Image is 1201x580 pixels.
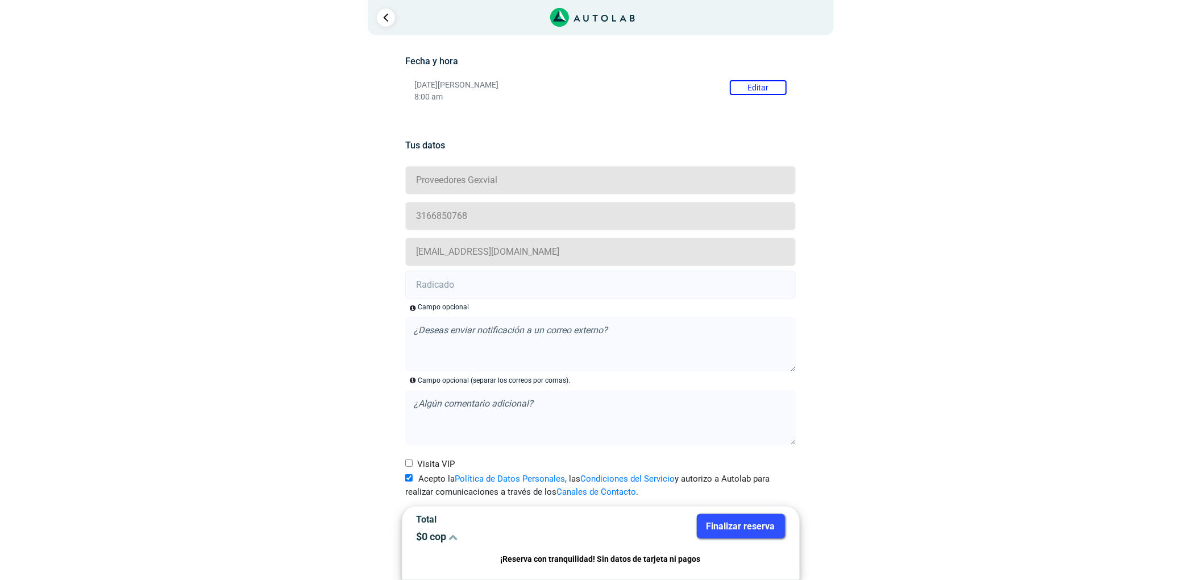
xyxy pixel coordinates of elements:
p: ¡Reserva con tranquilidad! Sin datos de tarjeta ni pagos [417,553,785,566]
p: Campo opcional (separar los correos por comas). [418,375,570,386]
p: 8:00 am [414,92,787,102]
a: Condiciones del Servicio [580,474,675,484]
p: [DATE][PERSON_NAME] [414,80,787,90]
input: Celular [405,202,796,230]
input: Visita VIP [405,459,413,467]
input: Correo electrónico [405,238,796,266]
input: Acepto laPolítica de Datos Personales, lasCondiciones del Servicioy autorizo a Autolab para reali... [405,474,413,482]
div: Campo opcional [418,302,469,312]
a: Canales de Contacto [556,487,636,497]
p: Total [417,514,592,525]
button: Finalizar reserva [697,514,785,538]
h5: Tus datos [405,140,796,151]
a: Link al sitio de autolab [550,11,635,22]
input: Nombre y apellido [405,166,796,194]
label: Acepto la , las y autorizo a Autolab para realizar comunicaciones a través de los . [405,473,796,498]
a: Ir al paso anterior [377,9,395,27]
a: Política de Datos Personales [455,474,565,484]
h5: Fecha y hora [405,56,796,67]
input: Radicado [405,271,796,299]
button: Editar [730,80,787,95]
label: Visita VIP [405,458,455,471]
p: $ 0 cop [417,531,592,542]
